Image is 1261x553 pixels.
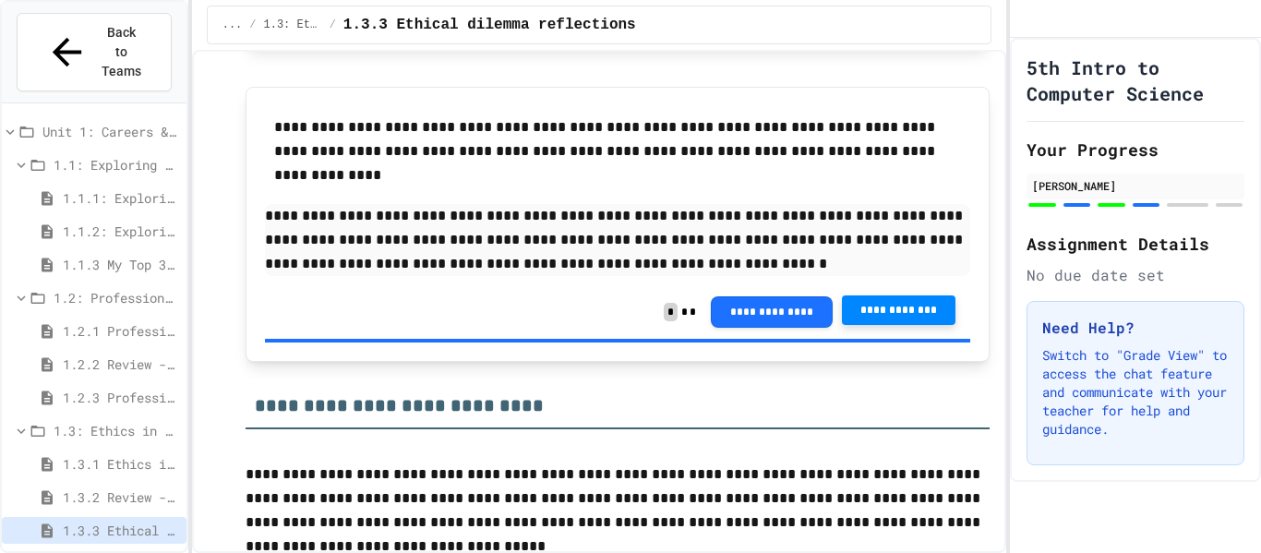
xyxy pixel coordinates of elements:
h2: Your Progress [1027,137,1244,162]
span: ... [222,18,243,32]
h1: 5th Intro to Computer Science [1027,54,1244,106]
span: 1.3.2 Review - Ethics in Computer Science [63,487,179,507]
span: 1.3.3 Ethical dilemma reflections [343,14,636,36]
span: 1.2: Professional Communication [54,288,179,307]
span: 1.1.1: Exploring CS Careers [63,188,179,208]
span: 1.2.2 Review - Professional Communication [63,355,179,374]
div: No due date set [1027,264,1244,286]
span: 1.3.3 Ethical dilemma reflections [63,521,179,540]
span: 1.1.3 My Top 3 CS Careers! [63,255,179,274]
span: Back to Teams [100,23,143,81]
span: / [249,18,256,32]
span: 1.1: Exploring CS Careers [54,155,179,174]
h3: Need Help? [1042,317,1229,339]
span: Unit 1: Careers & Professionalism [42,122,179,141]
p: Switch to "Grade View" to access the chat feature and communicate with your teacher for help and ... [1042,346,1229,439]
button: Back to Teams [17,13,172,91]
div: [PERSON_NAME] [1032,177,1239,194]
span: 1.3: Ethics in Computing [54,421,179,440]
h2: Assignment Details [1027,231,1244,257]
span: 1.3: Ethics in Computing [264,18,322,32]
span: 1.2.1 Professional Communication [63,321,179,341]
span: 1.3.1 Ethics in Computer Science [63,454,179,474]
span: / [330,18,336,32]
span: 1.1.2: Exploring CS Careers - Review [63,222,179,241]
span: 1.2.3 Professional Communication Challenge [63,388,179,407]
